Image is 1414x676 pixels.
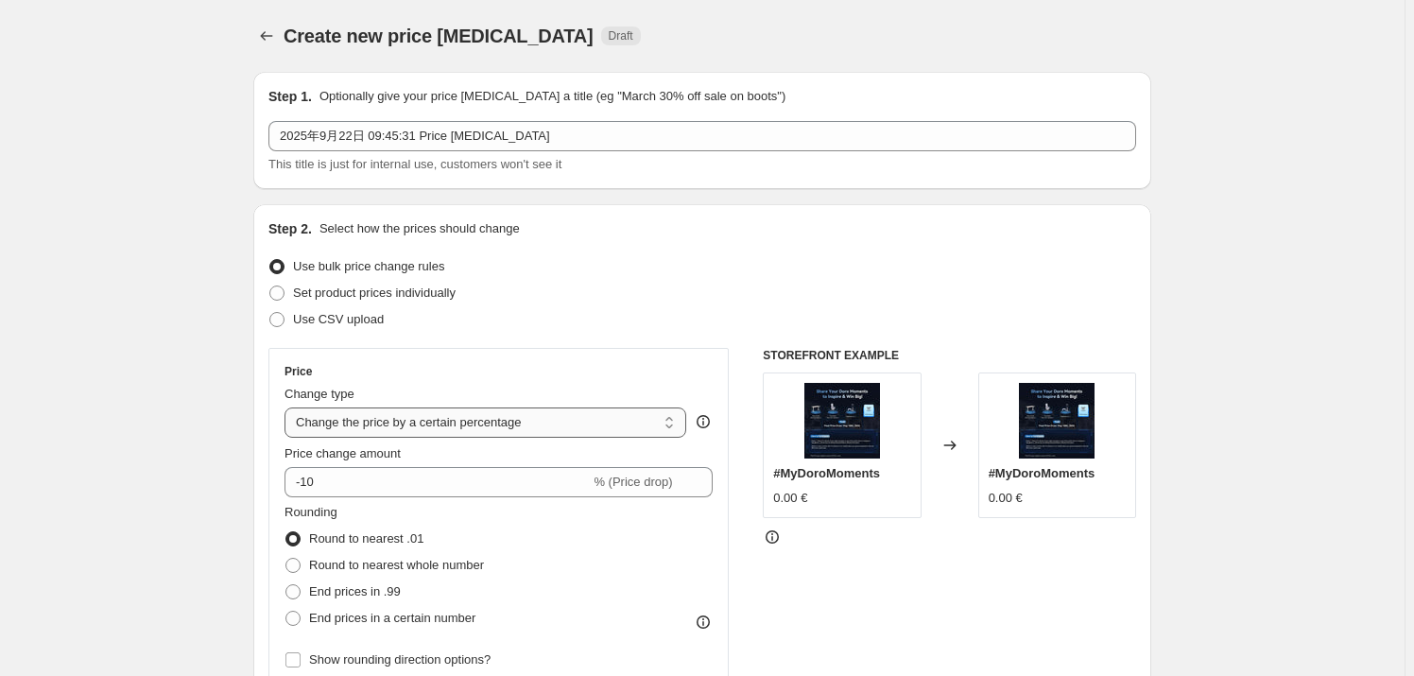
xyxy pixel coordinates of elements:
[594,475,672,489] span: % (Price drop)
[319,87,785,106] p: Optionally give your price [MEDICAL_DATA] a title (eg "March 30% off sale on boots")
[284,26,594,46] span: Create new price [MEDICAL_DATA]
[253,23,280,49] button: Price change jobs
[319,219,520,238] p: Select how the prices should change
[268,121,1136,151] input: 30% off holiday sale
[309,584,401,598] span: End prices in .99
[989,466,1095,480] span: #MyDoroMoments
[989,489,1023,508] div: 0.00 €
[309,652,491,667] span: Show rounding direction options?
[293,259,444,273] span: Use bulk price change rules
[293,312,384,326] span: Use CSV upload
[285,467,590,497] input: -15
[773,489,807,508] div: 0.00 €
[268,87,312,106] h2: Step 1.
[285,364,312,379] h3: Price
[285,446,401,460] span: Price change amount
[694,412,713,431] div: help
[609,28,633,43] span: Draft
[804,383,880,459] img: 1500_42a899e1-b032-4352-bbc6-a35e2417691c_80x.webp
[268,157,561,171] span: This title is just for internal use, customers won't see it
[309,611,475,625] span: End prices in a certain number
[309,531,423,546] span: Round to nearest .01
[763,348,1136,363] h6: STOREFRONT EXAMPLE
[1019,383,1095,459] img: 1500_42a899e1-b032-4352-bbc6-a35e2417691c_80x.webp
[773,466,880,480] span: #MyDoroMoments
[268,219,312,238] h2: Step 2.
[309,558,484,572] span: Round to nearest whole number
[293,286,456,300] span: Set product prices individually
[285,505,337,519] span: Rounding
[285,387,354,401] span: Change type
